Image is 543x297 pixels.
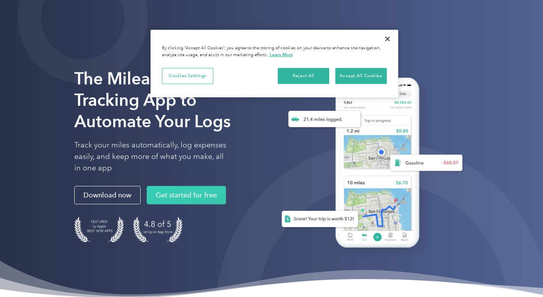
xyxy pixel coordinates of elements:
div: Cookie banner [151,30,398,97]
a: Get started for free [147,186,226,205]
img: Everlance, mileage tracker app, expense tracking app [269,70,469,259]
a: More information about your privacy, opens in a new tab [270,52,293,57]
a: Download now [74,186,141,205]
button: Close [379,31,396,47]
button: Accept All Cookies [335,68,387,84]
p: Track your miles automatically, log expenses easily, and keep more of what you make, all in one app [74,140,227,174]
img: 4.9 out of 5 stars on the app store [133,217,183,242]
button: Cookies Settings [162,68,213,84]
strong: The Mileage Tracking App to Automate Your Logs [74,68,231,131]
button: Reject All [278,68,329,84]
div: By clicking “Accept All Cookies”, you agree to the storing of cookies on your device to enhance s... [162,45,387,58]
img: Badge for Featured by Apple Best New Apps [74,217,124,242]
div: Privacy [151,30,398,97]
